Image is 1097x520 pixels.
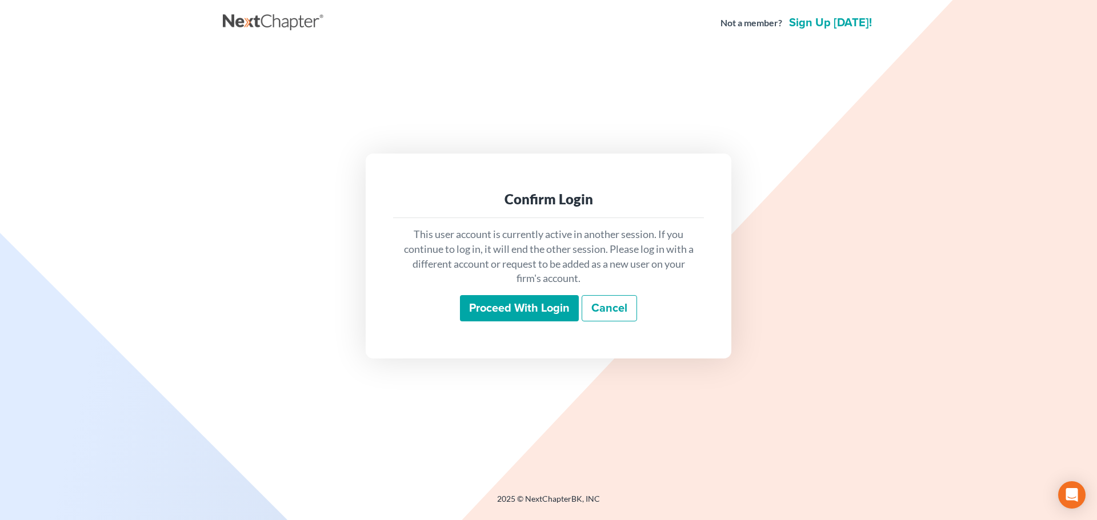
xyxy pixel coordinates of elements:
[1058,481,1086,509] div: Open Intercom Messenger
[787,17,874,29] a: Sign up [DATE]!
[582,295,637,321] a: Cancel
[223,493,874,514] div: 2025 © NextChapterBK, INC
[402,227,695,286] p: This user account is currently active in another session. If you continue to log in, it will end ...
[402,190,695,208] div: Confirm Login
[720,17,782,30] strong: Not a member?
[460,295,579,321] input: Proceed with login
